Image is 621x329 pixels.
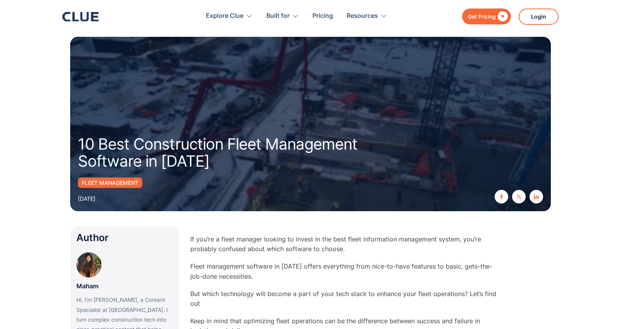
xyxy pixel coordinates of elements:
p: But which technology will become a part of your tech stack to enhance your fleet operations? Let’... [190,289,500,308]
a: Get Pricing [462,9,511,24]
img: facebook icon [499,194,504,199]
div: Built for [266,4,290,28]
div: Get Pricing [468,12,496,21]
div: Explore Clue [206,4,253,28]
img: Maham [76,252,102,277]
div:  [496,12,508,21]
div: Built for [266,4,299,28]
div: Resources [347,4,378,28]
div: [DATE] [78,194,95,203]
a: Fleet management [78,177,142,188]
img: linkedin icon [534,194,539,199]
div: Explore Clue [206,4,243,28]
a: Login [519,9,559,25]
p: If you’re a fleet manager looking to invest in the best fleet information management system, you’... [190,234,500,254]
div: Resources [347,4,387,28]
div: Author [76,233,172,243]
p: Fleet management software in [DATE] offers everything from nice-to-have features to basic, gets-t... [190,262,500,281]
p: Maham [76,281,98,291]
h1: 10 Best Construction Fleet Management Software in [DATE] [78,136,404,170]
a: Pricing [312,4,333,28]
img: twitter X icon [516,194,521,199]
